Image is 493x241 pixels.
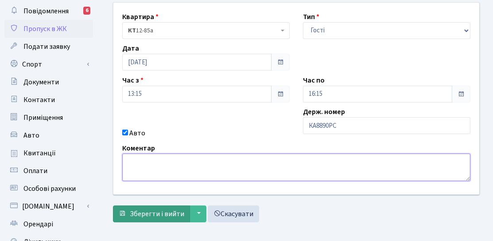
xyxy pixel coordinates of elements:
label: Дата [122,43,139,54]
label: Коментар [122,143,155,154]
label: Держ. номер [303,107,345,117]
a: Приміщення [4,109,93,126]
button: Зберегти і вийти [113,205,190,222]
span: <b>КТ</b>&nbsp;&nbsp;&nbsp;&nbsp;12-85а [128,26,279,35]
span: Особові рахунки [23,184,76,194]
a: Квитанції [4,144,93,162]
span: Зберегти і вийти [130,209,184,219]
a: Авто [4,126,93,144]
label: Час по [303,75,325,86]
a: [DOMAIN_NAME] [4,198,93,215]
a: Особові рахунки [4,180,93,198]
label: Авто [129,128,145,138]
a: Повідомлення6 [4,2,93,20]
span: <b>КТ</b>&nbsp;&nbsp;&nbsp;&nbsp;12-85а [122,22,290,39]
span: Документи [23,77,59,87]
a: Документи [4,73,93,91]
label: Тип [303,12,319,22]
input: AA0001AA [303,117,470,134]
a: Оплати [4,162,93,180]
a: Скасувати [208,205,259,222]
a: Контакти [4,91,93,109]
span: Подати заявку [23,42,70,51]
div: 6 [83,7,90,15]
b: КТ [128,26,136,35]
a: Подати заявку [4,38,93,55]
span: Оплати [23,166,47,176]
span: Повідомлення [23,6,69,16]
a: Орендарі [4,215,93,233]
span: Авто [23,130,39,140]
span: Контакти [23,95,55,105]
span: Орендарі [23,219,53,229]
a: Спорт [4,55,93,73]
span: Квитанції [23,148,56,158]
span: Пропуск в ЖК [23,24,67,34]
label: Квартира [122,12,159,22]
a: Пропуск в ЖК [4,20,93,38]
label: Час з [122,75,144,86]
span: Приміщення [23,113,63,122]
